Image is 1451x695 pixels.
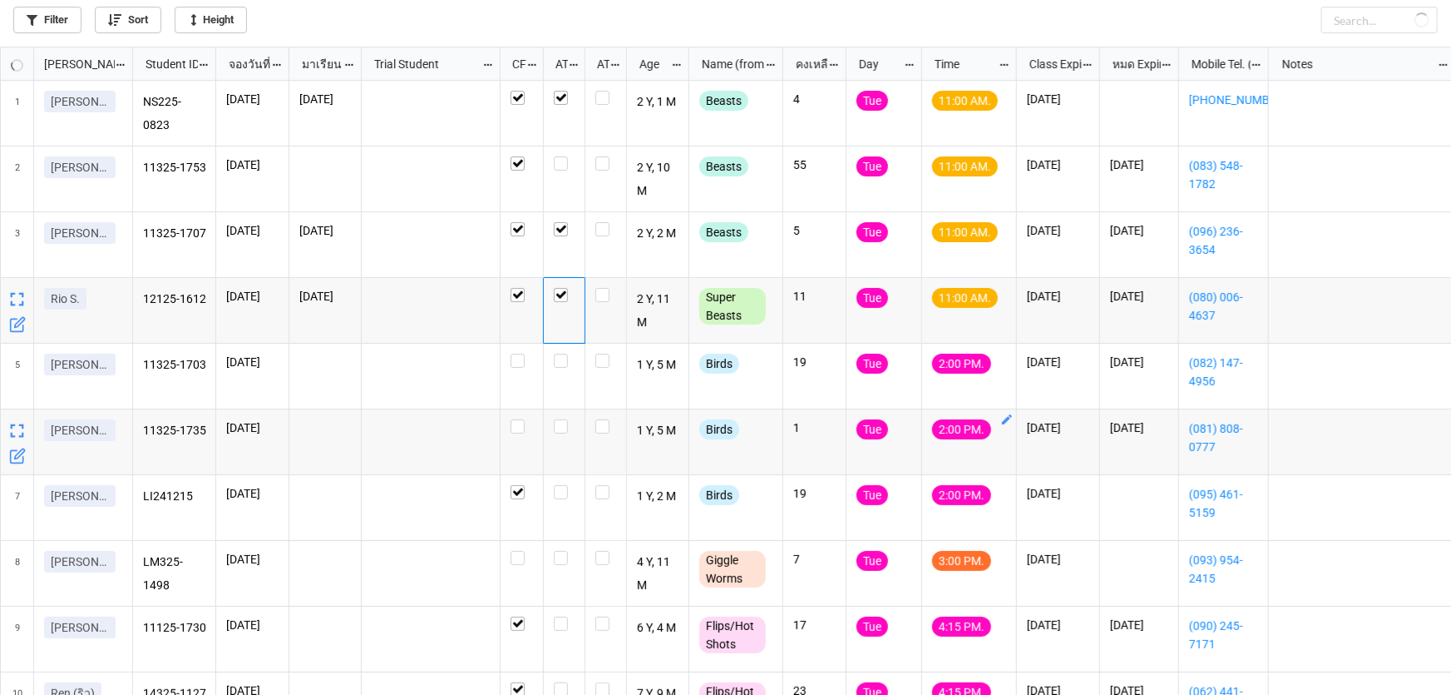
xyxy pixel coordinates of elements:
[1027,91,1089,107] p: [DATE]
[932,419,991,439] div: 2:00 PM.
[793,156,836,173] p: 55
[226,354,279,370] p: [DATE]
[1110,288,1168,305] p: [DATE]
[226,222,279,239] p: [DATE]
[1,47,133,81] div: grid
[1027,222,1089,239] p: [DATE]
[699,419,739,439] div: Birds
[699,222,748,242] div: Beasts
[292,55,344,73] div: มาเรียน
[849,55,904,73] div: Day
[637,288,679,333] p: 2 Y, 11 M
[856,485,888,505] div: Tue
[699,91,748,111] div: Beasts
[143,419,206,443] p: 11325-1735
[1189,551,1258,588] a: (093) 954-2415
[637,156,679,201] p: 2 Y, 10 M
[1027,156,1089,173] p: [DATE]
[699,485,739,505] div: Birds
[13,7,81,33] a: Filter
[793,222,836,239] p: 5
[143,485,206,509] p: LI241215
[51,554,109,570] p: [PERSON_NAME]
[856,354,888,374] div: Tue
[545,55,569,73] div: ATT
[856,222,888,242] div: Tue
[95,7,161,33] a: Sort
[51,225,109,241] p: [PERSON_NAME]
[143,354,206,377] p: 11325-1703
[219,55,272,73] div: จองวันที่
[15,475,20,540] span: 7
[856,551,888,571] div: Tue
[15,212,20,277] span: 3
[932,156,998,176] div: 11:00 AM.
[299,222,351,239] p: [DATE]
[143,222,206,246] p: 11325-1707
[1189,617,1258,653] a: (090) 245-7171
[856,419,888,439] div: Tue
[925,55,999,73] div: Time
[932,288,998,308] div: 11:00 AM.
[15,81,20,146] span: 1
[143,91,206,136] p: NS225-0823
[637,91,679,114] p: 2 Y, 1 M
[856,156,888,176] div: Tue
[793,485,836,502] p: 19
[226,485,279,502] p: [DATE]
[143,156,206,180] p: 11325-1753
[699,354,739,374] div: Birds
[51,159,109,176] p: [PERSON_NAME]
[15,146,20,211] span: 2
[1027,617,1089,633] p: [DATE]
[1027,485,1089,502] p: [DATE]
[932,222,998,242] div: 11:00 AM.
[793,551,836,568] p: 7
[51,290,80,307] p: Rio S.
[226,288,279,305] p: [DATE]
[1272,55,1439,73] div: Notes
[299,288,351,305] p: [DATE]
[856,288,888,308] div: Tue
[1103,55,1161,73] div: หมด Expired date (from [PERSON_NAME] Name)
[1027,419,1089,436] p: [DATE]
[932,551,991,571] div: 3:00 PM.
[637,419,679,443] p: 1 Y, 5 M
[637,354,679,377] p: 1 Y, 5 M
[143,617,206,640] p: 11125-1730
[15,344,20,409] span: 5
[587,55,610,73] div: ATK
[699,617,766,653] div: Flips/Hot Shots
[15,541,20,606] span: 8
[793,288,836,305] p: 11
[793,354,836,370] p: 19
[699,156,748,176] div: Beasts
[1189,91,1258,109] a: [PHONE_NUMBER]
[175,7,247,33] a: Height
[51,422,109,439] p: [PERSON_NAME]
[1110,156,1168,173] p: [DATE]
[637,617,679,640] p: 6 Y, 4 M
[136,55,198,73] div: Student ID (from [PERSON_NAME] Name)
[15,607,20,672] span: 9
[1189,156,1258,193] a: (083) 548-1782
[143,551,206,596] p: LM325-1498
[226,419,279,436] p: [DATE]
[637,551,679,596] p: 4 Y, 11 M
[856,91,888,111] div: Tue
[1027,551,1089,568] p: [DATE]
[692,55,765,73] div: Name (from Class)
[1321,7,1438,33] input: Search...
[502,55,526,73] div: CF
[793,419,836,436] p: 1
[699,551,766,588] div: Giggle Worms
[34,55,115,73] div: [PERSON_NAME] Name
[1110,617,1168,633] p: [DATE]
[226,551,279,568] p: [DATE]
[1189,288,1258,325] a: (080) 006-4637
[226,156,279,173] p: [DATE]
[1027,354,1089,370] p: [DATE]
[1110,354,1168,370] p: [DATE]
[1182,55,1251,73] div: Mobile Tel. (from Nick Name)
[51,619,109,636] p: [PERSON_NAME]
